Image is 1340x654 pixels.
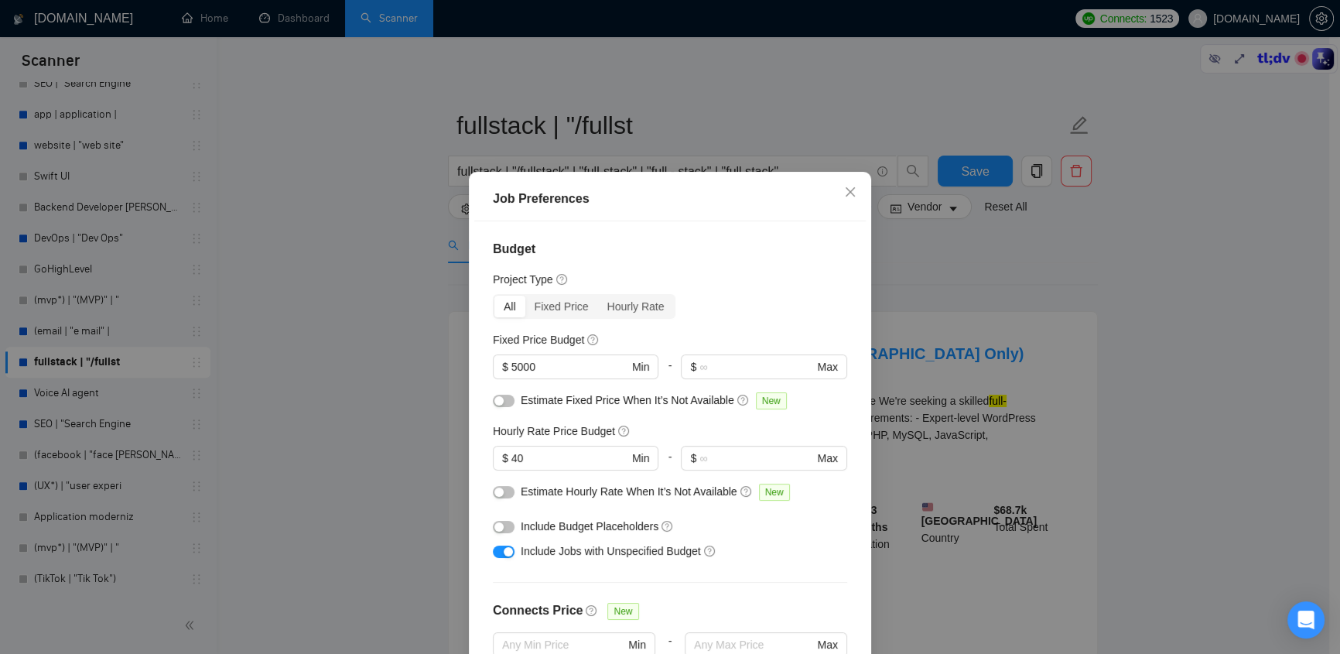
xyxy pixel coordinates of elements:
[737,394,750,406] span: question-circle
[658,354,681,392] div: -
[694,636,814,653] input: Any Max Price
[493,423,615,440] h5: Hourly Rate Price Budget
[502,636,625,653] input: Any Min Price
[493,331,584,348] h5: Fixed Price Budget
[632,358,650,375] span: Min
[502,358,508,375] span: $
[1287,601,1325,639] div: Open Intercom Messenger
[521,520,658,532] span: Include Budget Placeholders
[521,545,701,557] span: Include Jobs with Unspecified Budget
[690,358,696,375] span: $
[525,296,598,317] div: Fixed Price
[661,520,674,532] span: question-circle
[699,358,814,375] input: ∞
[690,450,696,467] span: $
[818,636,838,653] span: Max
[658,446,681,483] div: -
[586,604,598,617] span: question-circle
[587,334,600,346] span: question-circle
[493,190,847,208] div: Job Preferences
[493,271,553,288] h5: Project Type
[740,485,753,498] span: question-circle
[493,601,583,620] h4: Connects Price
[829,172,871,214] button: Close
[511,358,629,375] input: 0
[844,186,856,198] span: close
[556,273,569,286] span: question-circle
[598,296,674,317] div: Hourly Rate
[521,485,737,498] span: Estimate Hourly Rate When It’s Not Available
[759,484,790,501] span: New
[756,392,787,409] span: New
[493,240,847,259] h4: Budget
[618,425,631,437] span: question-circle
[607,603,638,620] span: New
[699,450,814,467] input: ∞
[704,545,716,557] span: question-circle
[521,394,734,406] span: Estimate Fixed Price When It’s Not Available
[628,636,646,653] span: Min
[818,358,838,375] span: Max
[511,450,629,467] input: 0
[818,450,838,467] span: Max
[632,450,650,467] span: Min
[494,296,525,317] div: All
[502,450,508,467] span: $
